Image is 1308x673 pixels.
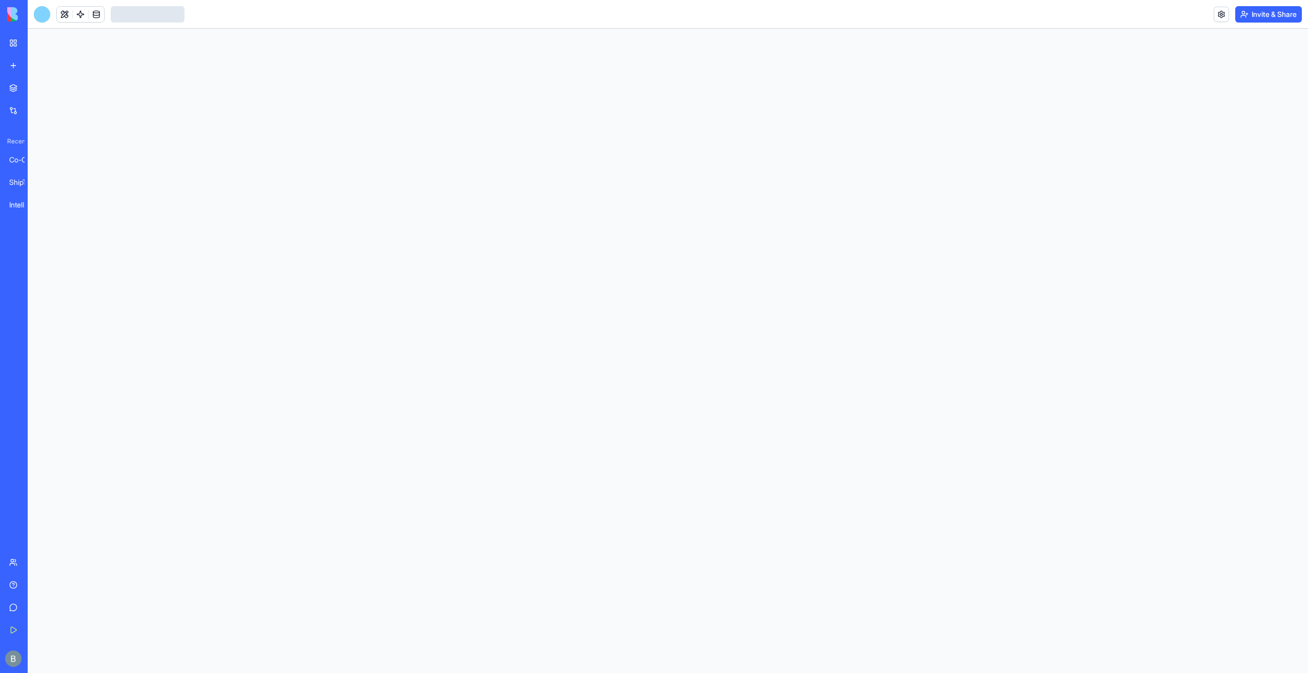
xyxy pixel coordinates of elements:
div: ShipTracker Pro [9,177,38,187]
div: Co-Op Cafe Gaming Hub [9,155,38,165]
a: Intelligence HUB [3,195,44,215]
img: ACg8ocIug40qN1SCXJiinWdltW7QsPxROn8ZAVDlgOtPD8eQfXIZmw=s96-c [5,650,22,667]
a: ShipTracker Pro [3,172,44,193]
img: logo [7,7,71,22]
button: Invite & Share [1235,6,1302,23]
a: Co-Op Cafe Gaming Hub [3,150,44,170]
span: Recent [3,137,25,145]
div: Intelligence HUB [9,200,38,210]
